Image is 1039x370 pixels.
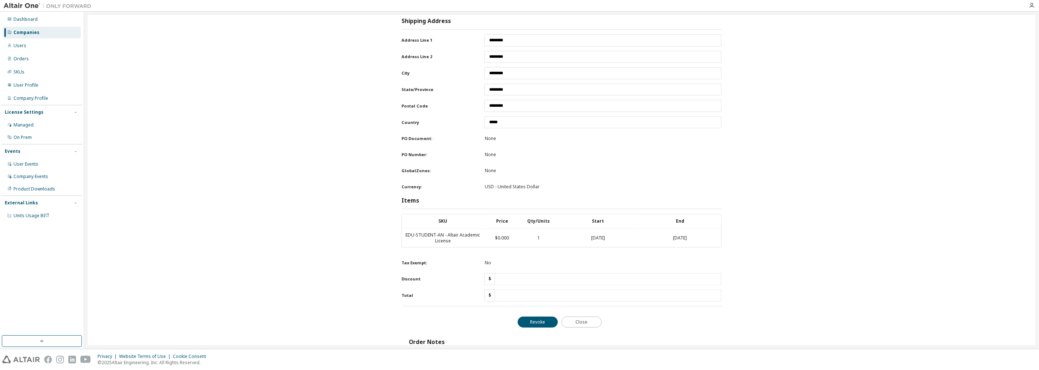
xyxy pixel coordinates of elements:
[518,317,558,328] button: Revoke
[14,16,38,22] div: Dashboard
[639,214,721,229] th: End
[4,2,95,10] img: Altair One
[485,260,722,266] div: No
[521,229,557,247] td: 1
[119,354,173,359] div: Website Terms of Use
[14,30,39,35] div: Companies
[5,109,43,115] div: License Settings
[401,18,451,25] h3: Shipping Address
[14,122,34,128] div: Managed
[402,214,484,229] th: SKU
[98,354,119,359] div: Privacy
[14,186,55,192] div: Product Downloads
[14,212,49,219] span: Units Usage BI
[401,168,471,174] label: GlobalZones:
[401,54,472,60] label: Address Line 2
[14,43,26,49] div: Users
[5,148,20,154] div: Events
[401,197,419,204] h3: Items
[484,273,495,285] div: $
[521,214,557,229] th: Qty/Units
[401,184,471,190] label: Currency:
[14,174,48,180] div: Company Events
[401,260,471,266] label: Tax Exempt:
[173,354,210,359] div: Cookie Consent
[14,69,24,75] div: SKUs
[562,317,602,328] button: Close
[80,356,91,363] img: youtube.svg
[14,95,48,101] div: Company Profile
[401,103,472,109] label: Postal Code
[44,356,52,363] img: facebook.svg
[401,37,472,43] label: Address Line 1
[14,56,29,62] div: Orders
[56,356,64,363] img: instagram.svg
[401,120,472,125] label: Country
[401,292,472,298] label: Total
[484,229,521,247] td: $0.000
[557,214,639,229] th: Start
[401,136,471,141] label: PO Document:
[98,359,210,366] p: © 2025 Altair Engineering, Inc. All Rights Reserved.
[485,168,722,174] div: None
[485,152,722,158] div: None
[401,70,472,76] label: City
[402,229,484,247] td: EDU-STUDENT-AN - Altair Academic License
[401,152,471,158] label: PO Number:
[14,82,38,88] div: User Profile
[5,200,38,206] div: External Links
[14,135,32,140] div: On Prem
[401,87,472,92] label: State/Province
[68,356,76,363] img: linkedin.svg
[557,229,639,247] td: [DATE]
[485,136,722,141] div: None
[2,356,40,363] img: altair_logo.svg
[639,229,721,247] td: [DATE]
[484,214,521,229] th: Price
[484,290,495,302] div: $
[14,161,38,167] div: User Events
[485,184,722,190] div: USD - United States Dollar
[409,339,445,346] h3: Order Notes
[401,276,472,282] label: Discount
